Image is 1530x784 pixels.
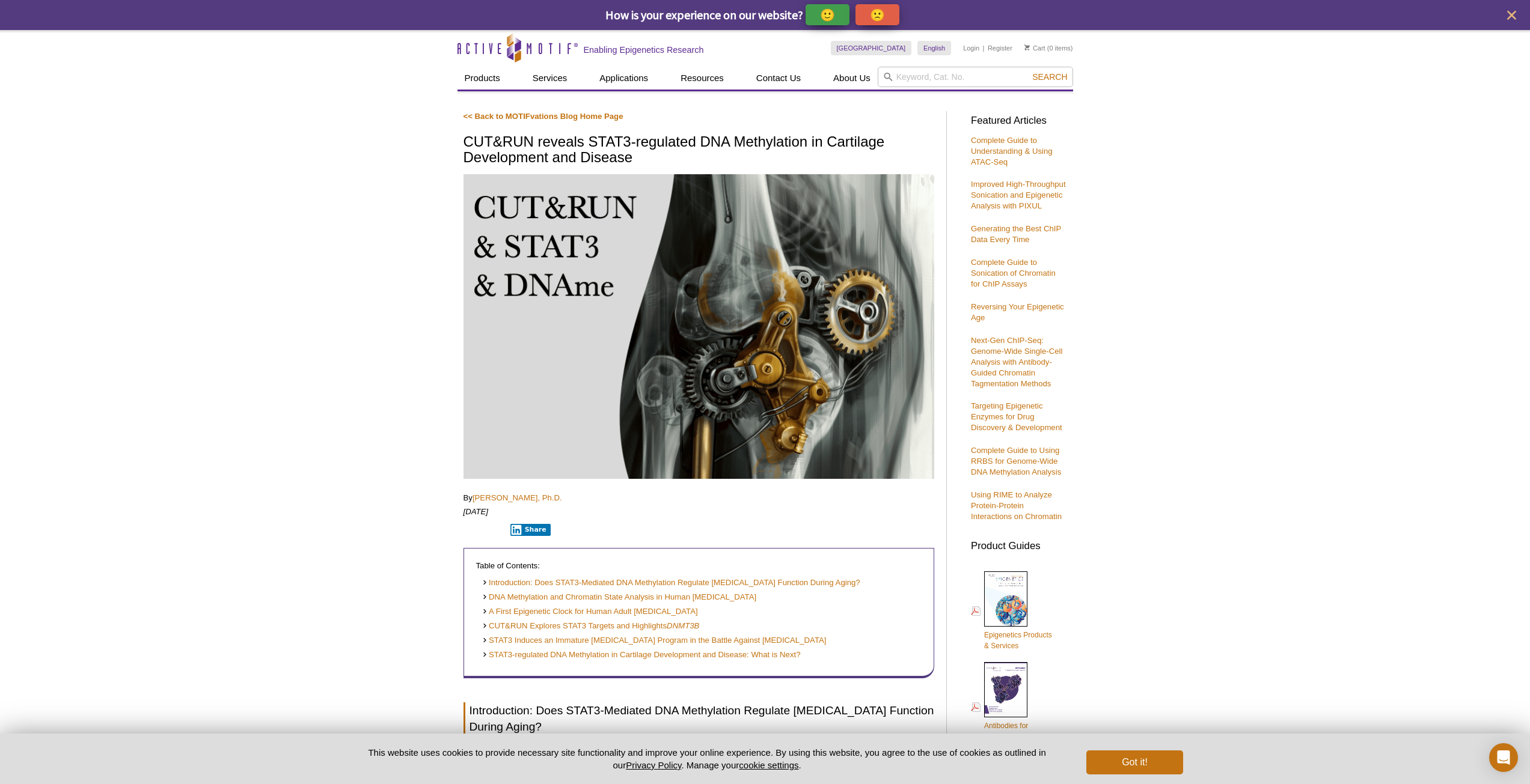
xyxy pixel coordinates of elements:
div: Open Intercom Messenger [1489,743,1518,772]
a: A First Epigenetic Clock for Human Adult [MEDICAL_DATA] [482,606,698,618]
a: Next-Gen ChIP-Seq: Genome-Wide Single-Cell Analysis with Antibody-Guided Chromatin Tagmentation M... [971,336,1062,388]
a: Contact Us [749,67,808,90]
a: Complete Guide to Using RRBS for Genome-Wide DNA Methylation Analysis [971,446,1061,476]
img: Abs_epi_2015_cover_web_70x200 [984,662,1027,717]
a: Targeting Epigenetic Enzymes for Drug Discovery & Development [971,401,1062,432]
li: (0 items) [1024,41,1073,55]
a: Products [457,67,507,90]
li: | [983,41,985,55]
em: DNMT3B [667,621,699,630]
a: Complete Guide to Sonication of Chromatin for ChIP Assays [971,258,1056,288]
img: Knee joint with gears [464,174,934,479]
a: Antibodies forEpigenetics &Gene Regulation [971,661,1038,754]
p: Table of Contents: [476,561,922,571]
a: [PERSON_NAME], Ph.D. [473,493,562,502]
button: close [1504,8,1519,23]
p: By [464,493,934,503]
p: 🙁 [870,7,885,22]
a: Applications [592,67,655,90]
a: Cart [1024,44,1045,52]
img: Your Cart [1024,44,1030,50]
a: Generating the Best ChIP Data Every Time [971,224,1061,244]
button: Share [510,524,551,536]
a: STAT3-regulated DNA Methylation in Cartilage Development and Disease: What is Next? [482,649,801,661]
a: Services [525,67,575,90]
h3: Featured Articles [971,116,1067,126]
span: Antibodies for Epigenetics & Gene Regulation [984,722,1038,752]
span: Search [1032,72,1067,82]
a: Using RIME to Analyze Protein-Protein Interactions on Chromatin [971,490,1062,521]
button: cookie settings [739,760,798,770]
a: English [917,41,951,55]
a: Improved High-Throughput Sonication and Epigenetic Analysis with PIXUL [971,180,1066,210]
img: Epi_brochure_140604_cover_web_70x200 [984,571,1027,627]
p: 🙂 [820,7,835,22]
span: How is your experience on our website? [605,7,803,22]
a: Resources [673,67,731,90]
a: Introduction: Does STAT3-Mediated DNA Methylation Regulate [MEDICAL_DATA] Function During Aging? [482,577,860,589]
a: Reversing Your Epigenetic Age [971,302,1064,322]
a: [GEOGRAPHIC_DATA] [831,41,912,55]
a: Login [963,44,979,52]
a: CUT&RUN Explores STAT3 Targets and HighlightsDNMT3B [482,621,700,632]
em: [DATE] [464,507,489,516]
a: Complete Guide to Understanding & Using ATAC-Seq [971,136,1053,166]
button: Got it! [1086,750,1183,774]
a: About Us [826,67,878,90]
p: This website uses cookies to provide necessary site functionality and improve your online experie... [347,746,1067,771]
button: Search [1029,71,1071,82]
a: Register [988,44,1012,52]
a: DNA Methylation and Chromatin State Analysis in Human [MEDICAL_DATA] [482,592,757,603]
h2: Enabling Epigenetics Research [584,44,704,55]
a: STAT3 Induces an Immature [MEDICAL_DATA] Program in the Battle Against [MEDICAL_DATA] [482,635,827,646]
iframe: X Post Button [464,523,503,535]
input: Keyword, Cat. No. [878,67,1073,87]
a: << Back to MOTIFvations Blog Home Page [464,112,623,121]
a: Privacy Policy [626,760,681,770]
h2: Introduction: Does STAT3-Mediated DNA Methylation Regulate [MEDICAL_DATA] Function During Aging? [464,702,934,735]
h3: Product Guides [971,534,1067,552]
a: Epigenetics Products& Services [971,570,1052,652]
h1: CUT&RUN reveals STAT3-regulated DNA Methylation in Cartilage Development and Disease [464,134,934,167]
span: Epigenetics Products & Services [984,631,1052,650]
